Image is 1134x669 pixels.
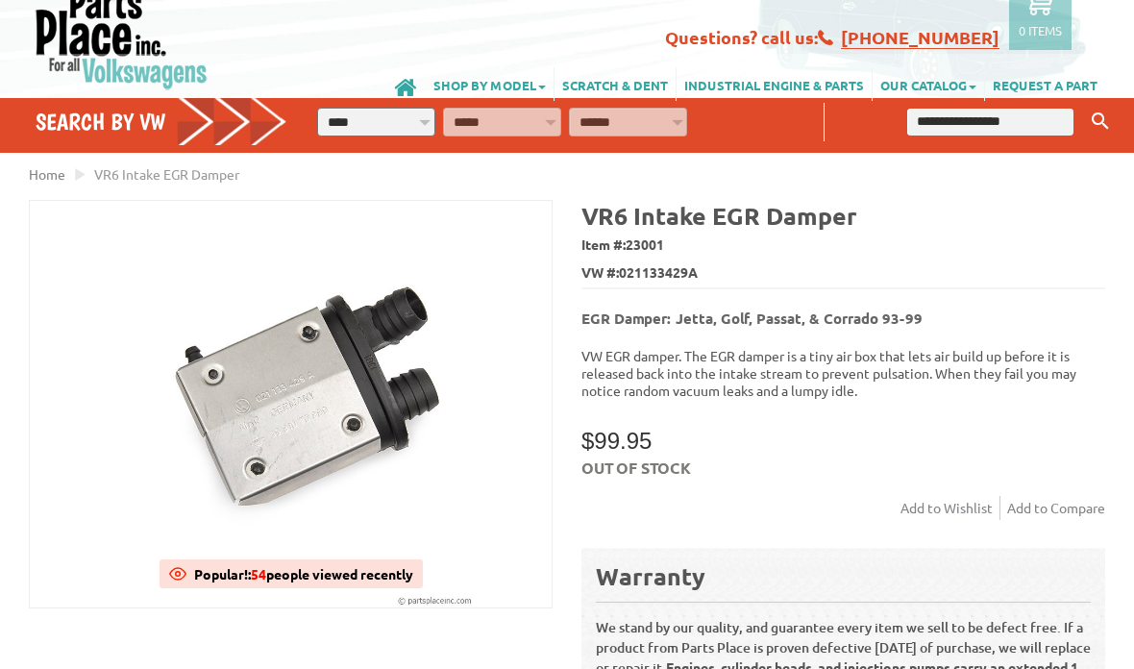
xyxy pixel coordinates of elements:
[626,235,664,253] span: 23001
[581,232,1105,260] span: Item #:
[619,262,698,283] span: 021133429A
[581,260,1105,287] span: VW #:
[581,309,923,328] b: EGR Damper: Jetta, Golf, Passat, & Corrado 93-99
[581,458,691,478] span: Out of stock
[873,67,984,101] a: OUR CATALOG
[596,560,1091,592] div: Warranty
[1007,496,1105,520] a: Add to Compare
[29,165,65,183] a: Home
[251,565,266,582] span: 54
[94,165,239,183] span: VR6 Intake EGR Damper
[900,496,1000,520] a: Add to Wishlist
[581,200,857,231] b: VR6 Intake EGR Damper
[169,565,186,582] img: View
[426,67,554,101] a: SHOP BY MODEL
[30,201,552,607] img: VR6 Intake EGR Damper
[1086,106,1115,137] button: Keyword Search
[985,67,1105,101] a: REQUEST A PART
[36,108,287,136] h4: Search by VW
[194,559,413,588] div: Popular!: people viewed recently
[581,347,1105,399] p: VW EGR damper. The EGR damper is a tiny air box that lets air build up before it is released back...
[1019,22,1062,38] p: 0 items
[677,67,872,101] a: INDUSTRIAL ENGINE & PARTS
[555,67,676,101] a: SCRATCH & DENT
[581,428,652,454] span: $99.95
